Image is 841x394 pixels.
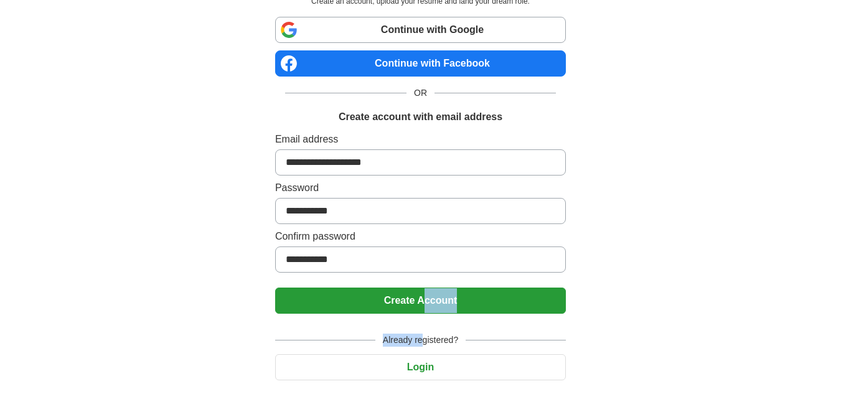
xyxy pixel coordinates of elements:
[275,229,566,244] label: Confirm password
[275,362,566,372] a: Login
[275,288,566,314] button: Create Account
[275,181,566,195] label: Password
[406,87,435,100] span: OR
[275,17,566,43] a: Continue with Google
[275,132,566,147] label: Email address
[275,50,566,77] a: Continue with Facebook
[339,110,502,124] h1: Create account with email address
[375,334,466,347] span: Already registered?
[275,354,566,380] button: Login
